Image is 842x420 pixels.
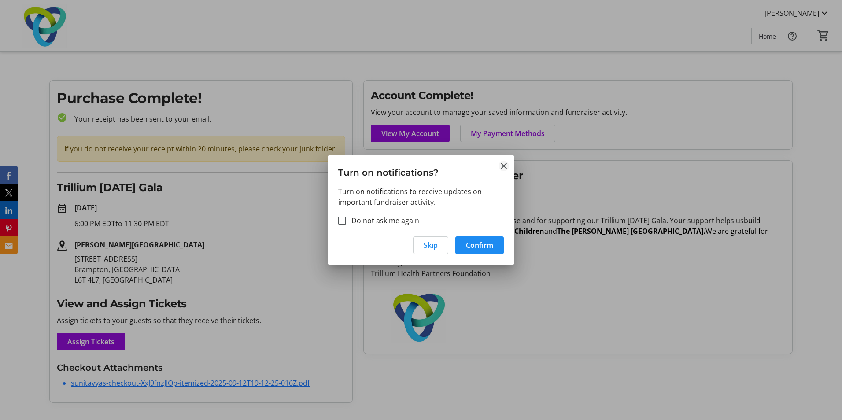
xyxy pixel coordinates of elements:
button: Skip [413,236,448,254]
h3: Turn on notifications? [328,155,514,186]
span: Skip [424,240,438,251]
button: Confirm [455,236,504,254]
label: Do not ask me again [346,215,419,226]
p: Turn on notifications to receive updates on important fundraiser activity. [338,186,504,207]
button: Close [499,161,509,171]
span: Confirm [466,240,493,251]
